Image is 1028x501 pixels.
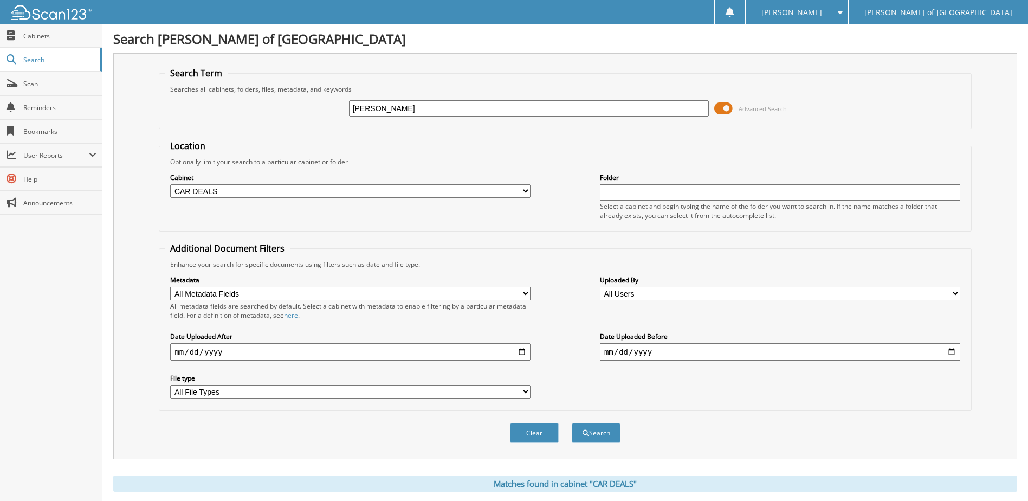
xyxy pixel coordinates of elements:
span: User Reports [23,151,89,160]
span: [PERSON_NAME] [761,9,822,16]
label: Date Uploaded After [170,332,531,341]
label: Uploaded By [600,275,960,285]
input: end [600,343,960,361]
legend: Search Term [165,67,228,79]
label: Cabinet [170,173,531,182]
img: scan123-logo-white.svg [11,5,92,20]
span: Search [23,55,95,65]
span: Scan [23,79,96,88]
legend: Additional Document Filters [165,242,290,254]
div: Optionally limit your search to a particular cabinet or folder [165,157,965,166]
span: Help [23,175,96,184]
input: start [170,343,531,361]
div: Matches found in cabinet "CAR DEALS" [113,476,1017,492]
div: Select a cabinet and begin typing the name of the folder you want to search in. If the name match... [600,202,960,220]
div: Enhance your search for specific documents using filters such as date and file type. [165,260,965,269]
span: Advanced Search [739,105,787,113]
label: File type [170,374,531,383]
button: Search [572,423,620,443]
div: All metadata fields are searched by default. Select a cabinet with metadata to enable filtering b... [170,301,531,320]
span: [PERSON_NAME] of [GEOGRAPHIC_DATA] [864,9,1012,16]
legend: Location [165,140,211,152]
label: Date Uploaded Before [600,332,960,341]
span: Reminders [23,103,96,112]
label: Folder [600,173,960,182]
span: Cabinets [23,31,96,41]
span: Bookmarks [23,127,96,136]
h1: Search [PERSON_NAME] of [GEOGRAPHIC_DATA] [113,30,1017,48]
label: Metadata [170,275,531,285]
a: here [284,311,298,320]
button: Clear [510,423,559,443]
div: Searches all cabinets, folders, files, metadata, and keywords [165,85,965,94]
span: Announcements [23,198,96,208]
